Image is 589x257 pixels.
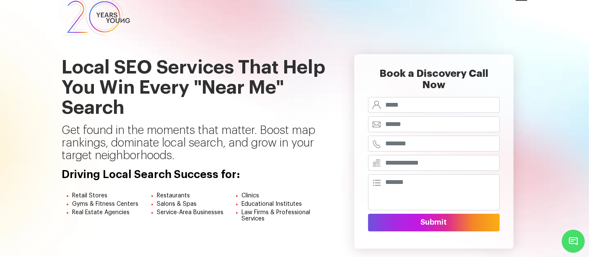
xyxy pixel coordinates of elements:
[73,210,130,215] span: Real Estate Agencies
[157,201,197,207] span: Salons & Spas
[157,210,224,215] span: Service-Area Businesses
[368,68,500,97] h2: Book a Discovery Call Now
[562,230,585,253] span: Chat Widget
[62,124,328,169] p: Get found in the moments that matter. Boost map rankings, dominate local search, and grow in your...
[62,169,328,181] h4: Driving Local Search Success for:
[62,37,328,124] h1: Local SEO Services That Help You Win Every "Near Me" Search
[73,201,139,207] span: Gyms & Fitness Centers
[242,210,311,222] span: Law Firms & Professional Services
[242,201,302,207] span: Educational Institutes
[73,193,108,199] span: Retail Stores
[242,193,259,199] span: Clinics
[157,193,190,199] span: Restaurants
[368,214,500,231] button: Submit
